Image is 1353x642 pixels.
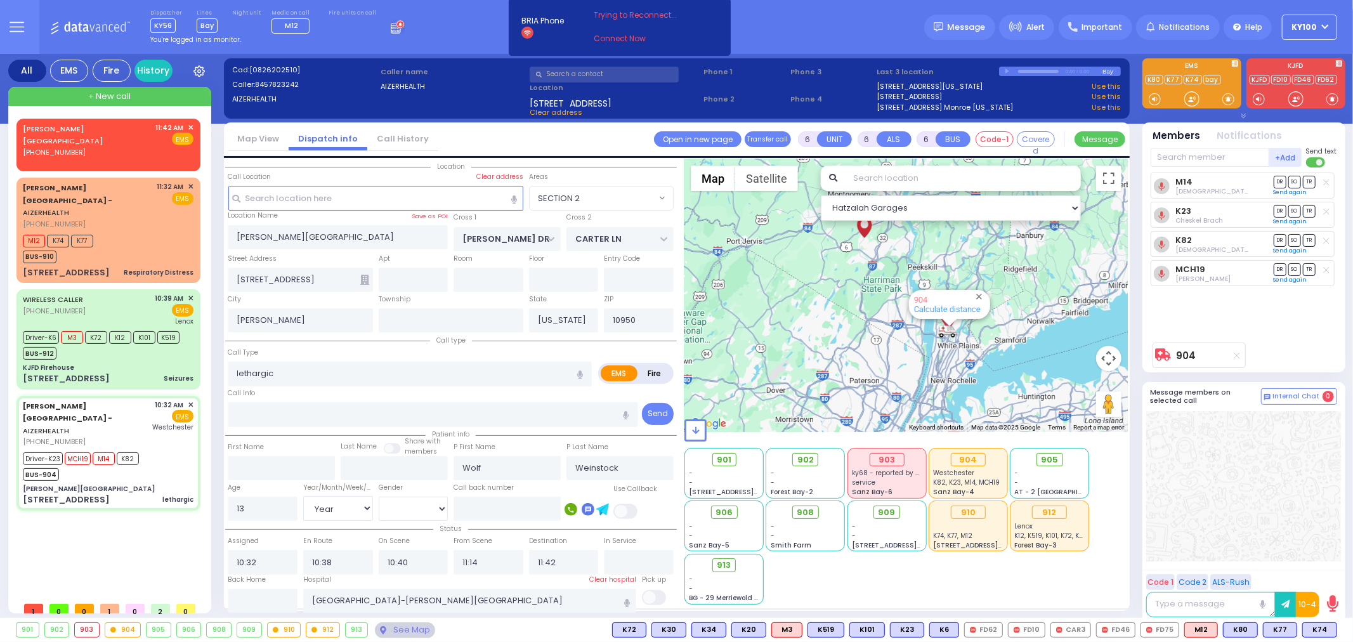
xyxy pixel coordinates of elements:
label: Lines [197,10,218,17]
span: Send text [1306,147,1337,156]
span: TR [1303,263,1316,275]
label: Clear hospital [589,575,636,585]
img: comment-alt.png [1264,394,1271,400]
button: Show satellite imagery [735,166,798,191]
span: You're logged in as monitor. [150,35,241,44]
label: Entry Code [604,254,640,264]
span: M3 [61,331,83,344]
span: BG - 29 Merriewold S. [690,593,761,603]
span: Westchester [933,468,974,478]
span: [PHONE_NUMBER] [23,219,86,229]
span: 908 [797,506,814,519]
a: [STREET_ADDRESS] Monroe [US_STATE] [877,102,1014,113]
img: red-radio-icon.svg [970,627,976,633]
span: 11:32 AM [157,182,184,192]
span: DR [1274,234,1286,246]
span: TR [1303,176,1316,188]
span: Notifications [1159,22,1210,33]
span: K101 [133,331,155,344]
label: Dispatcher [150,10,182,17]
span: 11:42 AM [156,123,184,133]
img: message.svg [934,22,943,32]
span: Important [1082,22,1122,33]
label: Age [228,483,241,493]
div: See map [375,622,435,638]
span: Driver-K6 [23,331,59,344]
label: Caller: [232,79,377,90]
label: En Route [303,536,332,546]
button: Internal Chat 0 [1261,388,1337,405]
label: P Last Name [566,442,608,452]
div: BLS [731,622,766,638]
span: 906 [716,506,733,519]
span: Phone 4 [790,94,873,105]
span: Forest Bay-3 [1015,540,1057,550]
div: 902 [45,623,69,637]
button: Message [1075,131,1125,147]
div: lethargic [162,495,193,504]
span: EMS [172,410,193,423]
input: Search hospital [303,589,636,613]
div: [STREET_ADDRESS] [23,494,110,506]
button: Send [642,403,674,425]
div: 912 [1032,506,1067,520]
label: Call Type [228,348,259,358]
span: SO [1288,263,1301,275]
label: Cross 2 [566,213,592,223]
div: 909 [237,623,261,637]
span: K82, K23, M14, MCH19 [933,478,1000,487]
input: Search a contact [530,67,679,82]
div: 908 [207,623,231,637]
label: Location Name [228,211,278,221]
a: WIRELESS CALLER [23,294,83,305]
div: BLS [929,622,959,638]
label: Room [454,254,473,264]
span: Help [1245,22,1262,33]
label: AIZERHEALTH [381,81,525,92]
div: 901 [16,623,39,637]
span: Lenox [175,317,193,326]
label: Apt [379,254,390,264]
span: Ky100 [1292,22,1317,33]
a: Call History [367,133,438,145]
span: Sanz Bay-6 [852,487,892,497]
label: Use Callback [613,484,657,494]
button: Notifications [1217,129,1283,143]
img: red-radio-icon.svg [1014,627,1020,633]
a: Use this [1092,102,1121,113]
label: Township [379,294,410,305]
div: Year/Month/Week/Day [303,483,373,493]
div: Fire [93,60,131,82]
label: Medic on call [271,10,314,17]
a: Send again [1274,218,1307,225]
div: 904 [938,323,957,339]
span: SO [1288,234,1301,246]
label: ZIP [604,294,613,305]
span: Phone 2 [703,94,786,105]
a: Connect Now [594,33,694,44]
span: Shia Greenfeld [1175,187,1307,196]
span: SECTION 2 [529,186,674,210]
span: ✕ [188,122,193,133]
div: Respiratory Distress [124,268,193,277]
a: FD10 [1271,75,1291,84]
span: Shia Grunhut [1175,245,1307,254]
span: [STREET_ADDRESS][PERSON_NAME] [690,487,809,497]
small: Share with [405,436,441,446]
button: Code-1 [976,131,1014,147]
span: 905 [1041,454,1058,466]
a: Dispatch info [289,133,367,145]
a: K82 [1175,235,1192,245]
span: - [771,531,775,540]
label: Call Info [228,388,256,398]
img: Logo [50,19,134,35]
span: - [690,531,693,540]
button: ALS [877,131,912,147]
span: [STREET_ADDRESS][PERSON_NAME] [852,540,972,550]
span: 0 [1323,391,1334,402]
label: Areas [529,172,548,182]
a: M14 [1175,177,1193,187]
a: Use this [1092,81,1121,92]
a: 904 [914,295,927,305]
span: 0 [176,604,195,613]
